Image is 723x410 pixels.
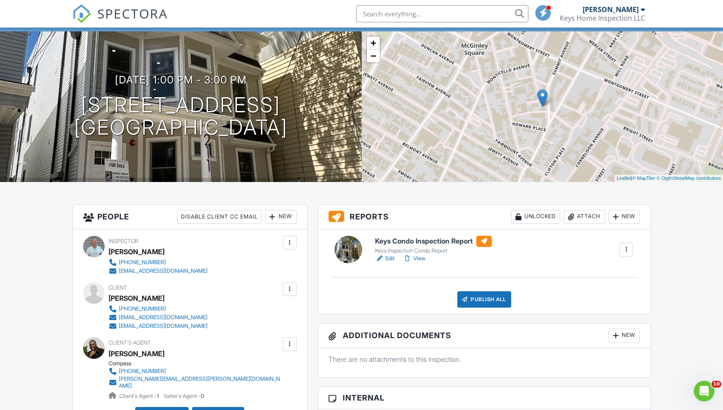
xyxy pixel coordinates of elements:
[109,367,281,376] a: [PHONE_NUMBER]
[119,305,166,312] div: [PHONE_NUMBER]
[109,313,208,322] a: [EMAIL_ADDRESS][DOMAIN_NAME]
[632,176,655,181] a: © MapTiler
[511,210,560,224] div: Unlocked
[109,267,208,275] a: [EMAIL_ADDRESS][DOMAIN_NAME]
[694,381,714,401] iframe: Intercom live chat
[177,210,262,224] div: Disable Client CC Email
[109,258,208,267] a: [PHONE_NUMBER]
[608,329,640,342] div: New
[109,305,208,313] a: [PHONE_NUMBER]
[657,176,721,181] a: © OpenStreetMap contributors
[109,347,164,360] a: [PERSON_NAME]
[115,74,247,86] h3: [DATE] 1:00 pm - 3:00 pm
[375,236,492,255] a: Keys Condo Inspection Report Keys Inspection Condo Report
[201,393,204,399] strong: 0
[329,355,640,364] p: There are no attachments to this inspection.
[119,368,166,375] div: [PHONE_NUMBER]
[119,314,208,321] div: [EMAIL_ADDRESS][DOMAIN_NAME]
[72,4,91,23] img: The Best Home Inspection Software - Spectora
[560,14,645,22] div: Keys Home Inspection LLC
[109,238,138,244] span: Inspector
[74,94,288,139] h1: [STREET_ADDRESS] [GEOGRAPHIC_DATA]
[457,291,511,308] div: Publish All
[265,210,297,224] div: New
[109,322,208,330] a: [EMAIL_ADDRESS][DOMAIN_NAME]
[109,245,164,258] div: [PERSON_NAME]
[608,210,640,224] div: New
[73,205,307,229] h3: People
[564,210,605,224] div: Attach
[356,5,528,22] input: Search everything...
[403,254,425,263] a: View
[367,49,380,62] a: Zoom out
[367,37,380,49] a: Zoom in
[711,381,721,388] span: 10
[119,376,281,389] div: [PERSON_NAME][EMAIL_ADDRESS][PERSON_NAME][DOMAIN_NAME]
[375,236,492,247] h6: Keys Condo Inspection Report
[72,12,168,30] a: SPECTORA
[617,176,631,181] a: Leaflet
[109,376,281,389] a: [PERSON_NAME][EMAIL_ADDRESS][PERSON_NAME][DOMAIN_NAME]
[97,4,168,22] span: SPECTORA
[109,284,127,291] span: Client
[583,5,639,14] div: [PERSON_NAME]
[318,205,651,229] h3: Reports
[318,387,651,409] h3: Internal
[119,268,208,274] div: [EMAIL_ADDRESS][DOMAIN_NAME]
[375,254,394,263] a: Edit
[109,339,151,346] span: Client's Agent
[614,175,723,182] div: |
[318,324,651,348] h3: Additional Documents
[119,259,166,266] div: [PHONE_NUMBER]
[109,360,288,367] div: Compass
[375,247,492,254] div: Keys Inspection Condo Report
[119,323,208,330] div: [EMAIL_ADDRESS][DOMAIN_NAME]
[109,292,164,305] div: [PERSON_NAME]
[164,393,204,399] span: Seller's Agent -
[119,393,160,399] span: Client's Agent -
[157,393,159,399] strong: 1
